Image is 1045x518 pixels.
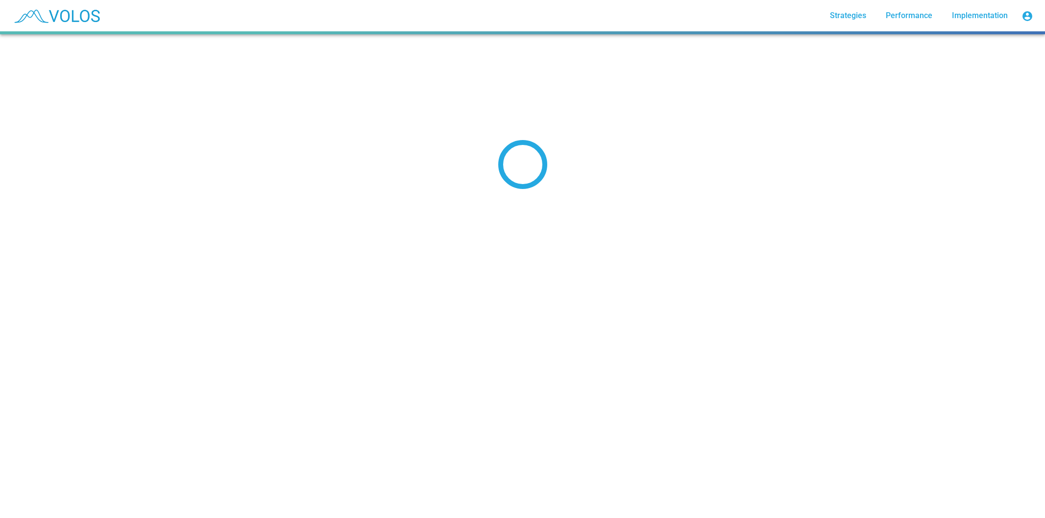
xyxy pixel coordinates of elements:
[944,7,1016,24] a: Implementation
[822,7,874,24] a: Strategies
[878,7,940,24] a: Performance
[8,3,105,28] img: blue_transparent.png
[952,11,1008,20] span: Implementation
[830,11,866,20] span: Strategies
[886,11,932,20] span: Performance
[1021,10,1033,22] mat-icon: account_circle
